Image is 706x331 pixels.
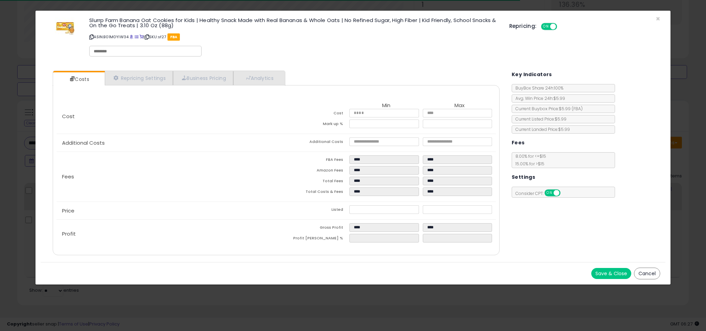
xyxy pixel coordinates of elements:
[57,140,276,146] p: Additional Costs
[167,33,180,41] span: FBA
[349,103,422,109] th: Min
[559,190,570,196] span: OFF
[591,268,631,279] button: Save & Close
[276,205,349,216] td: Listed
[512,95,565,101] span: Avg. Win Price 24h: $5.99
[512,161,544,167] span: 15.00 % for > $15
[276,166,349,177] td: Amazon Fees
[276,177,349,187] td: Total Fees
[509,23,537,29] h5: Repricing:
[57,114,276,119] p: Cost
[512,116,566,122] span: Current Listed Price: $5.99
[135,34,139,40] a: All offer listings
[105,71,173,85] a: Repricing Settings
[55,18,75,38] img: 41ni7B6j5OL._SL60_.jpg
[512,153,546,167] span: 8.00 % for <= $15
[57,231,276,237] p: Profit
[89,18,499,28] h3: Slurrp Farm Banana Oat Cookies for Kids | Healthy Snack Made with Real Bananas & Whole Oats | No ...
[512,190,570,196] span: Consider CPT:
[276,223,349,234] td: Gross Profit
[572,106,583,112] span: ( FBA )
[276,187,349,198] td: Total Costs & Fees
[57,208,276,214] p: Price
[512,85,563,91] span: BuyBox Share 24h: 100%
[512,173,535,182] h5: Settings
[634,268,660,279] button: Cancel
[512,106,583,112] span: Current Buybox Price:
[556,24,567,30] span: OFF
[423,103,496,109] th: Max
[89,31,499,42] p: ASIN: B01M0YIW34 | SKU: sf27
[57,174,276,179] p: Fees
[276,120,349,130] td: Mark up %
[512,138,525,147] h5: Fees
[276,155,349,166] td: FBA Fees
[140,34,143,40] a: Your listing only
[276,234,349,245] td: Profit [PERSON_NAME] %
[542,24,550,30] span: ON
[512,126,570,132] span: Current Landed Price: $5.99
[512,70,552,79] h5: Key Indicators
[559,106,583,112] span: $5.99
[545,190,554,196] span: ON
[276,109,349,120] td: Cost
[53,72,104,86] a: Costs
[656,14,660,24] span: ×
[173,71,233,85] a: Business Pricing
[276,137,349,148] td: Additional Costs
[233,71,284,85] a: Analytics
[130,34,133,40] a: BuyBox page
